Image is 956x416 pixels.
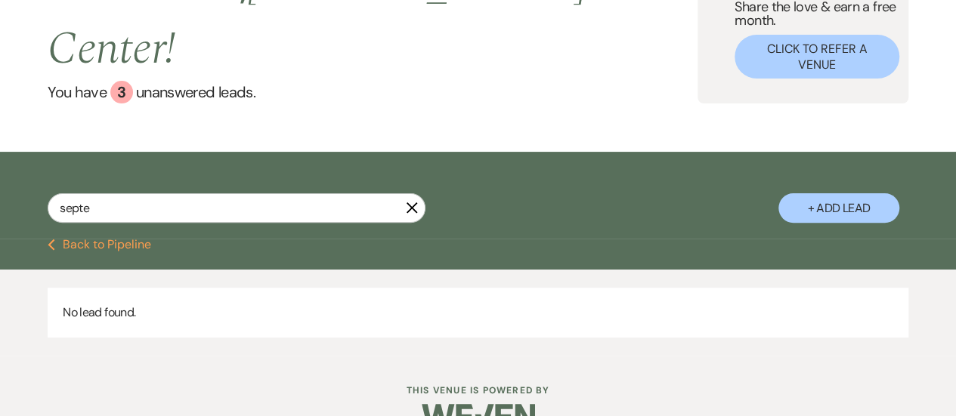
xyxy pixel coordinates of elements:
div: 3 [110,81,133,103]
p: No lead found. [48,288,908,337]
input: Search by name, event date, email address or phone number [48,193,425,223]
a: You have 3 unanswered leads. [48,81,698,103]
button: Back to Pipeline [48,239,151,251]
button: + Add Lead [778,193,899,223]
button: Click to Refer a Venue [735,35,899,79]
